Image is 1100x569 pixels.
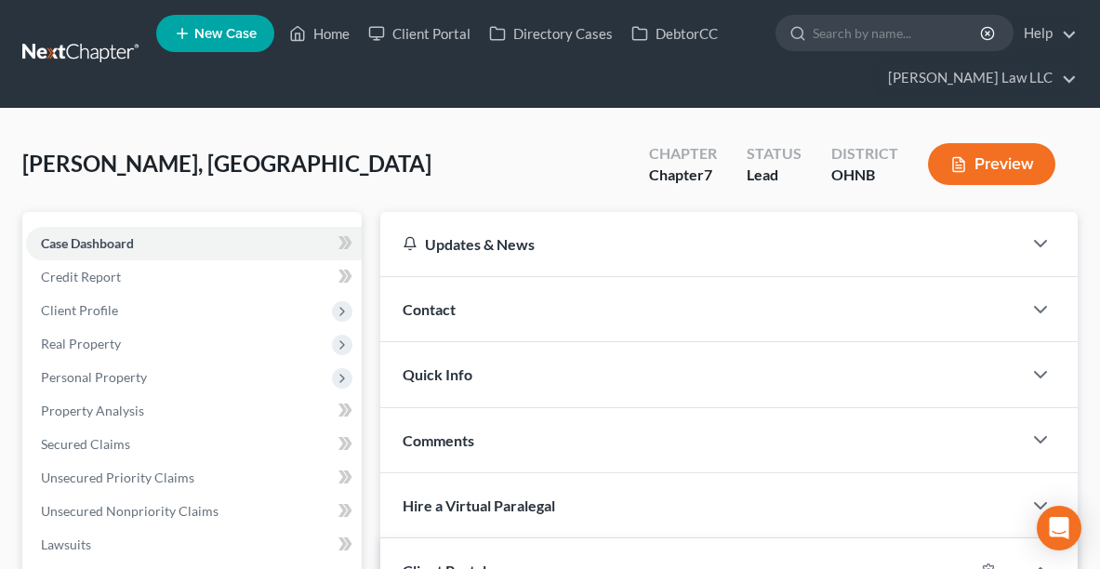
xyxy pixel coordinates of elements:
[813,16,983,50] input: Search by name...
[26,528,362,562] a: Lawsuits
[403,300,456,318] span: Contact
[41,403,144,418] span: Property Analysis
[41,470,194,485] span: Unsecured Priority Claims
[622,17,727,50] a: DebtorCC
[194,27,257,41] span: New Case
[41,235,134,251] span: Case Dashboard
[403,431,474,449] span: Comments
[41,536,91,552] span: Lawsuits
[41,269,121,284] span: Credit Report
[879,61,1077,95] a: [PERSON_NAME] Law LLC
[41,436,130,452] span: Secured Claims
[41,336,121,351] span: Real Property
[280,17,359,50] a: Home
[26,260,362,294] a: Credit Report
[359,17,480,50] a: Client Portal
[41,503,219,519] span: Unsecured Nonpriority Claims
[747,143,802,165] div: Status
[704,165,712,183] span: 7
[403,496,555,514] span: Hire a Virtual Paralegal
[1037,506,1081,550] div: Open Intercom Messenger
[26,394,362,428] a: Property Analysis
[22,150,431,177] span: [PERSON_NAME], [GEOGRAPHIC_DATA]
[649,143,717,165] div: Chapter
[747,165,802,186] div: Lead
[928,143,1055,185] button: Preview
[1014,17,1077,50] a: Help
[480,17,622,50] a: Directory Cases
[403,365,472,383] span: Quick Info
[649,165,717,186] div: Chapter
[41,369,147,385] span: Personal Property
[26,461,362,495] a: Unsecured Priority Claims
[403,234,1000,254] div: Updates & News
[26,227,362,260] a: Case Dashboard
[831,165,898,186] div: OHNB
[831,143,898,165] div: District
[41,302,118,318] span: Client Profile
[26,428,362,461] a: Secured Claims
[26,495,362,528] a: Unsecured Nonpriority Claims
